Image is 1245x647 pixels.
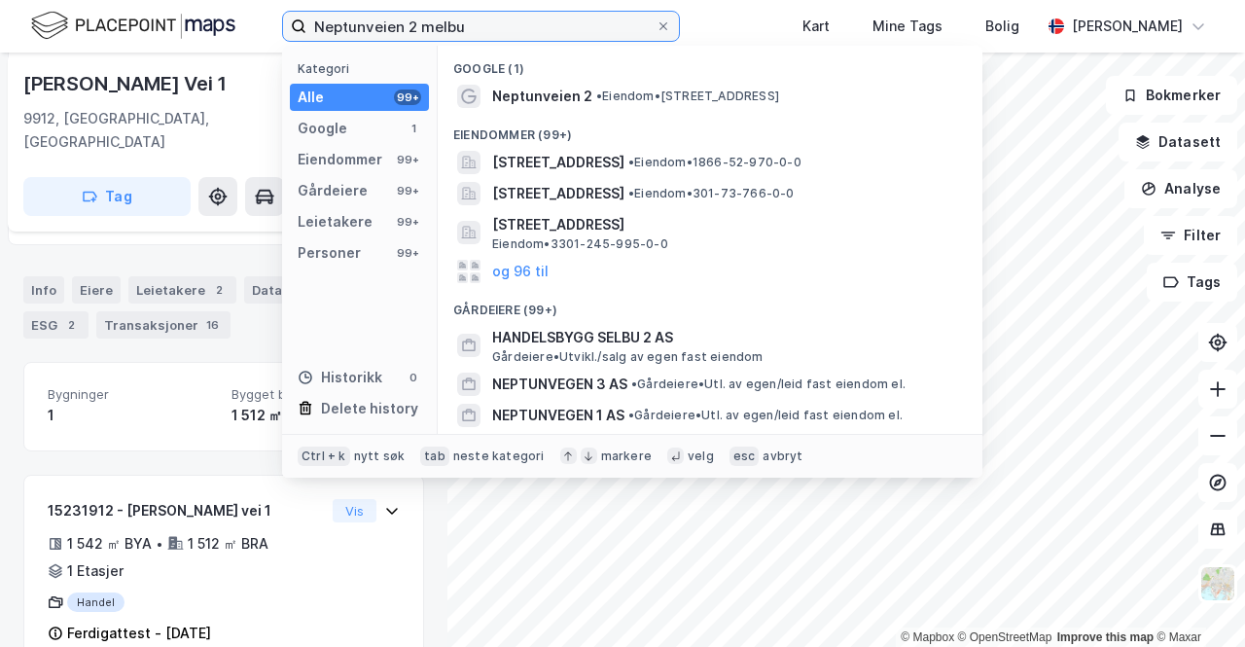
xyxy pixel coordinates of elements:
div: Info [23,276,64,304]
div: Datasett [244,276,317,304]
span: Bygninger [48,386,216,403]
div: Gårdeiere [298,179,368,202]
div: avbryt [763,449,802,464]
span: • [596,89,602,103]
div: Ferdigattest - [DATE] [67,622,211,645]
span: NEPTUNVEGEN 1 AS [492,404,624,427]
div: Mine Tags [872,15,943,38]
div: ESG [23,311,89,339]
button: Vis [333,499,376,522]
span: Eiendom • 3301-245-995-0-0 [492,236,668,252]
div: Ctrl + k [298,447,350,466]
span: • [631,377,637,391]
div: 2 [209,280,229,300]
span: Gårdeiere • Utl. av egen/leid fast eiendom el. [631,377,906,392]
div: 9912, [GEOGRAPHIC_DATA], [GEOGRAPHIC_DATA] [23,107,302,154]
div: Delete history [321,397,418,420]
span: • [628,155,634,169]
iframe: Chat Widget [1148,554,1245,647]
span: Eiendom • 1866-52-970-0-0 [628,155,801,170]
span: • [628,408,634,422]
button: og 96 til [492,260,549,283]
a: Mapbox [901,630,954,644]
span: HANDELSBYGG SELBU 2 AS [492,326,959,349]
button: Bokmerker [1106,76,1237,115]
span: [STREET_ADDRESS] [492,213,959,236]
div: 1 Etasjer [67,559,124,583]
span: [STREET_ADDRESS] [492,151,624,174]
div: 1 512 ㎡ [231,404,400,427]
div: Leietakere [128,276,236,304]
div: tab [420,447,449,466]
div: 16 [202,315,223,335]
button: Filter [1144,216,1237,255]
div: 0 [406,370,421,385]
div: esc [729,447,760,466]
div: 1 542 ㎡ BYA [67,532,152,556]
a: OpenStreetMap [958,630,1052,644]
div: neste kategori [453,449,545,464]
input: Søk på adresse, matrikkel, gårdeiere, leietakere eller personer [306,12,656,41]
div: Kategori [298,61,429,76]
div: 1 [406,121,421,136]
div: • [156,536,163,552]
button: Tags [1147,263,1237,302]
div: [PERSON_NAME] [1072,15,1183,38]
div: Eiendommer (99+) [438,112,982,147]
span: Eiendom • 301-73-766-0-0 [628,186,795,201]
div: Bolig [985,15,1019,38]
span: [STREET_ADDRESS] [492,182,624,205]
div: 99+ [394,183,421,198]
a: Improve this map [1057,630,1154,644]
div: Google [298,117,347,140]
span: NEPTUNVEGEN 3 AS [492,373,627,396]
button: Datasett [1119,123,1237,162]
div: Transaksjoner [96,311,231,339]
span: Gårdeiere • Utl. av egen/leid fast eiendom el. [628,408,903,423]
span: Bygget bygningsområde [231,386,400,403]
div: 2 [61,315,81,335]
div: Gårdeiere (99+) [438,287,982,322]
div: 99+ [394,214,421,230]
div: 1 512 ㎡ BRA [188,532,268,556]
div: 15231912 - [PERSON_NAME] vei 1 [48,499,325,522]
button: Analyse [1124,169,1237,208]
div: velg [688,449,714,464]
div: Kart [802,15,830,38]
span: • [628,186,634,200]
img: logo.f888ab2527a4732fd821a326f86c7f29.svg [31,9,235,43]
div: 99+ [394,245,421,261]
div: Alle [298,86,324,109]
div: Historikk [298,366,382,389]
div: [PERSON_NAME] Vei 1 [23,68,231,99]
span: Gårdeiere • Utvikl./salg av egen fast eiendom [492,349,764,365]
div: Google (1) [438,46,982,81]
div: markere [601,449,652,464]
div: Personer [298,241,361,265]
button: Tag [23,177,191,216]
span: Eiendom • [STREET_ADDRESS] [596,89,779,104]
div: Eiere [72,276,121,304]
div: 1 [48,404,216,427]
div: Eiendommer [298,148,382,171]
div: 99+ [394,152,421,167]
div: 99+ [394,90,421,105]
div: Leietakere [298,210,373,234]
span: Neptunveien 2 [492,85,592,108]
div: nytt søk [354,449,406,464]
